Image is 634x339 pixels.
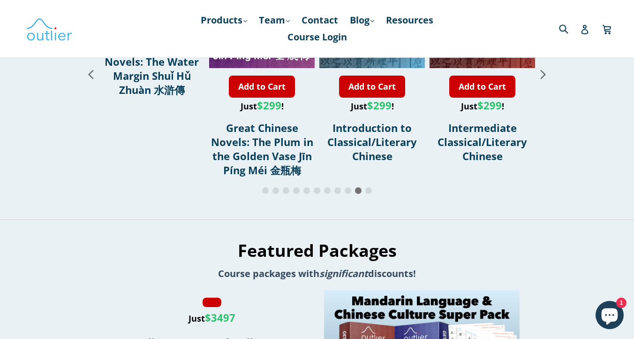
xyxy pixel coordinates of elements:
[351,100,394,112] span: Just !
[283,29,352,46] a: Course Login
[593,301,626,331] inbox-online-store-chat: Shopify online store chat
[365,187,372,194] span: Go to slide 11
[297,12,343,29] a: Contact
[211,121,313,177] a: Great Chinese Novels: The Plum in the Golden Vase Jīn Píng Méi 金瓶梅
[327,121,417,163] a: Introduction to Classical/Literary Chinese
[283,187,289,194] span: Go to slide 3
[26,15,73,42] img: Outlier Linguistics
[345,187,351,194] span: Go to slide 9
[257,98,281,112] span: $299
[381,12,438,29] a: Resources
[105,26,199,97] a: Chinese Culture Through the Great Novels: The Water Margin Shuǐ Hǔ Zhuàn 水滸傳
[189,313,235,324] span: Just
[334,187,341,194] span: Go to slide 8
[272,187,279,194] span: Go to slide 2
[241,100,284,112] span: Just !
[314,187,320,194] span: Go to slide 6
[345,12,379,29] a: Blog
[205,310,235,324] span: $3497
[229,76,295,98] a: Add to Cart
[339,76,405,98] a: Add to Cart
[254,12,294,29] a: Team
[324,187,331,194] span: Go to slide 7
[461,100,504,112] span: Just !
[355,187,362,194] span: Go to slide 10
[196,12,252,29] a: Products
[303,187,310,194] span: Go to slide 5
[319,267,368,280] em: significant
[367,98,392,112] span: $299
[218,267,416,280] span: Course packages with discounts!
[557,19,582,38] input: Search
[293,187,300,194] span: Go to slide 4
[262,187,269,194] span: Go to slide 1
[449,76,515,98] a: Add to Cart
[477,98,502,112] span: $299
[438,121,527,163] a: Intermediate Classical/Literary Chinese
